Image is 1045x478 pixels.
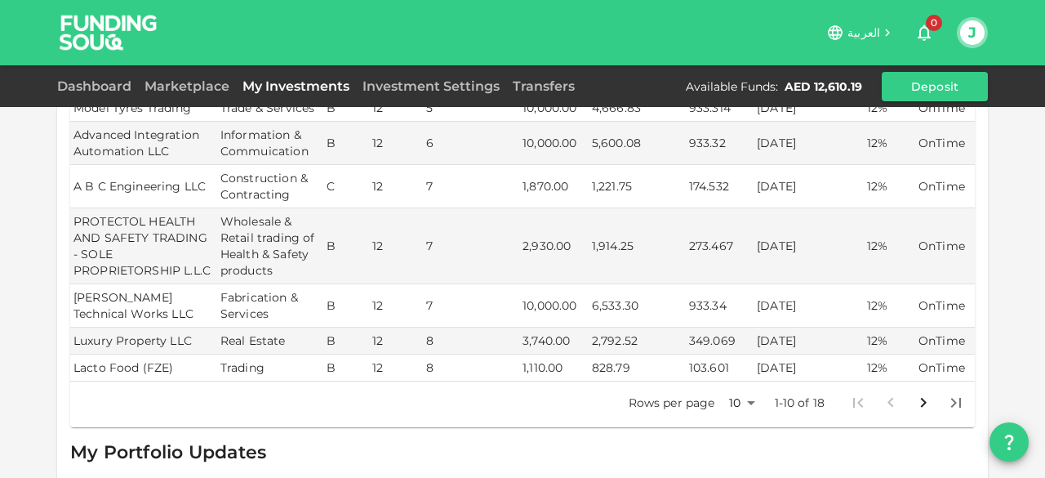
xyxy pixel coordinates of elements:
[686,122,754,165] td: 933.32
[686,284,754,328] td: 933.34
[369,208,423,284] td: 12
[423,208,519,284] td: 7
[369,95,423,122] td: 12
[722,391,761,415] div: 10
[915,355,975,382] td: OnTime
[882,72,988,101] button: Deposit
[70,284,217,328] td: [PERSON_NAME] Technical Works LLC
[519,355,589,382] td: 1,110.00
[915,122,975,165] td: OnTime
[754,165,864,208] td: [DATE]
[236,78,356,94] a: My Investments
[754,208,864,284] td: [DATE]
[926,15,942,31] span: 0
[775,395,825,411] p: 1-10 of 18
[686,355,754,382] td: 103.601
[217,122,323,165] td: Information & Commuication
[70,122,217,165] td: Advanced Integration Automation LLC
[70,95,217,122] td: Model Tyres Trading
[785,78,862,95] div: AED 12,610.19
[423,165,519,208] td: 7
[70,208,217,284] td: PROTECTOL HEALTH AND SAFETY TRADING - SOLE PROPRIETORSHIP L.L.C
[754,355,864,382] td: [DATE]
[915,165,975,208] td: OnTime
[369,122,423,165] td: 12
[217,95,323,122] td: Trade & Services
[907,386,940,419] button: Go to next page
[754,95,864,122] td: [DATE]
[989,422,1029,462] button: question
[589,122,686,165] td: 5,600.08
[70,441,266,463] span: My Portfolio Updates
[686,328,754,355] td: 349.069
[70,355,217,382] td: Lacto Food (FZE)
[217,208,323,284] td: Wholesale & Retail trading of Health & Safety products
[519,122,589,165] td: 10,000.00
[915,328,975,355] td: OnTime
[217,165,323,208] td: Construction & Contracting
[915,95,975,122] td: OnTime
[323,208,369,284] td: B
[369,284,423,328] td: 12
[323,165,369,208] td: C
[369,355,423,382] td: 12
[589,208,686,284] td: 1,914.25
[217,328,323,355] td: Real Estate
[423,355,519,382] td: 8
[864,165,915,208] td: 12%
[686,78,778,95] div: Available Funds :
[323,95,369,122] td: B
[864,208,915,284] td: 12%
[908,16,940,49] button: 0
[629,395,715,411] p: Rows per page
[754,284,864,328] td: [DATE]
[847,25,880,40] span: العربية
[864,95,915,122] td: 12%
[519,95,589,122] td: 10,000.00
[519,165,589,208] td: 1,870.00
[864,328,915,355] td: 12%
[589,328,686,355] td: 2,792.52
[686,95,754,122] td: 933.314
[217,355,323,382] td: Trading
[323,355,369,382] td: B
[138,78,236,94] a: Marketplace
[70,328,217,355] td: Luxury Property LLC
[589,284,686,328] td: 6,533.30
[589,165,686,208] td: 1,221.75
[864,284,915,328] td: 12%
[940,386,972,419] button: Go to last page
[915,284,975,328] td: OnTime
[754,122,864,165] td: [DATE]
[423,284,519,328] td: 7
[356,78,506,94] a: Investment Settings
[686,165,754,208] td: 174.532
[323,122,369,165] td: B
[57,78,138,94] a: Dashboard
[369,328,423,355] td: 12
[864,355,915,382] td: 12%
[423,122,519,165] td: 6
[506,78,581,94] a: Transfers
[864,122,915,165] td: 12%
[70,165,217,208] td: A B C Engineering LLC
[589,95,686,122] td: 4,666.83
[323,328,369,355] td: B
[519,208,589,284] td: 2,930.00
[686,208,754,284] td: 273.467
[915,208,975,284] td: OnTime
[423,328,519,355] td: 8
[369,165,423,208] td: 12
[519,284,589,328] td: 10,000.00
[754,328,864,355] td: [DATE]
[519,328,589,355] td: 3,740.00
[323,284,369,328] td: B
[589,355,686,382] td: 828.79
[960,20,985,45] button: J
[423,95,519,122] td: 5
[217,284,323,328] td: Fabrication & Services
